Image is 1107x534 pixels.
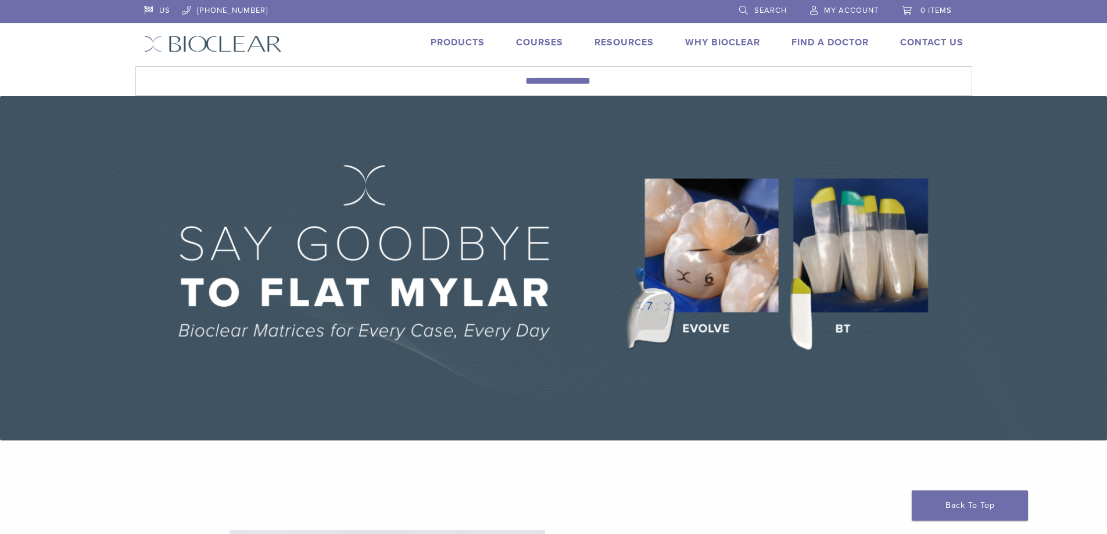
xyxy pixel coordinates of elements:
[594,37,654,48] a: Resources
[754,6,787,15] span: Search
[144,35,282,52] img: Bioclear
[920,6,952,15] span: 0 items
[516,37,563,48] a: Courses
[824,6,879,15] span: My Account
[912,490,1028,521] a: Back To Top
[791,37,869,48] a: Find A Doctor
[900,37,963,48] a: Contact Us
[685,37,760,48] a: Why Bioclear
[431,37,485,48] a: Products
